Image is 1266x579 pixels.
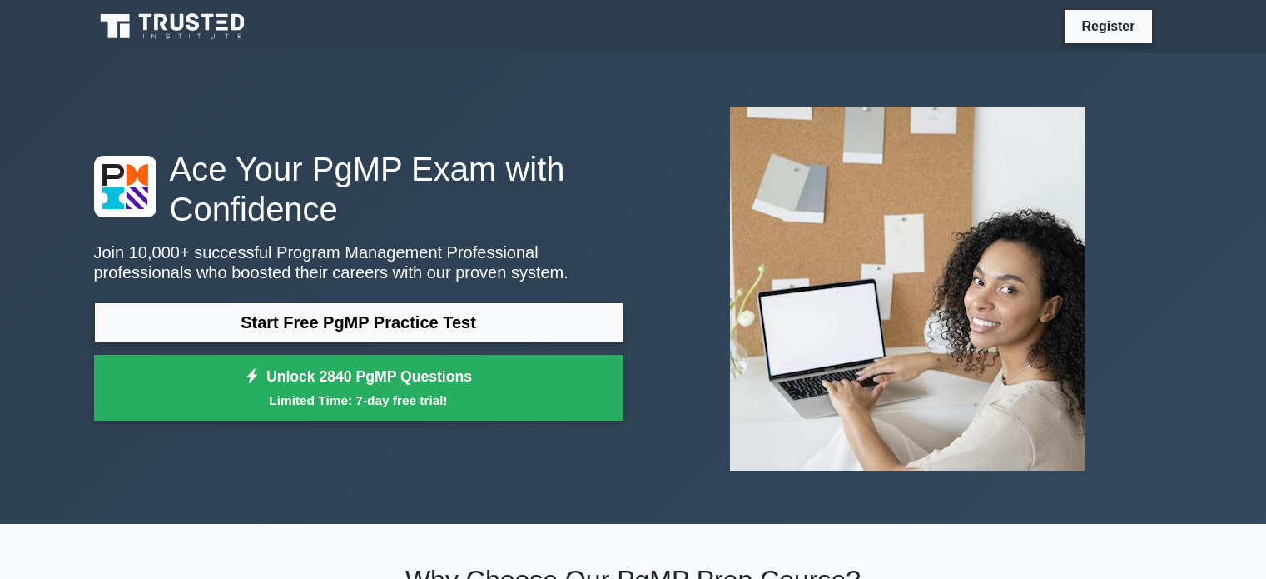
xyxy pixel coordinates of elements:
[1071,16,1144,37] a: Register
[115,391,603,410] small: Limited Time: 7-day free trial!
[94,149,623,229] h1: Ace Your PgMP Exam with Confidence
[94,242,623,282] p: Join 10,000+ successful Program Management Professional professionals who boosted their careers w...
[94,355,623,422] a: Unlock 2840 PgMP QuestionsLimited Time: 7-day free trial!
[94,302,623,342] a: Start Free PgMP Practice Test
